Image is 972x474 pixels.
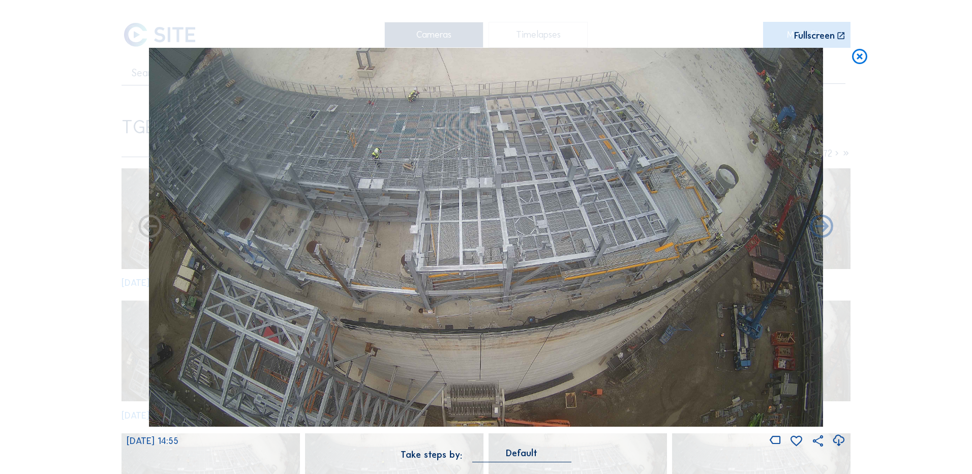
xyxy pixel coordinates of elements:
span: [DATE] 14:55 [127,435,178,447]
div: Default [506,449,537,458]
img: Image [149,48,823,427]
div: Fullscreen [794,31,835,41]
div: Take steps by: [401,450,462,459]
i: Back [808,214,836,242]
i: Forward [136,214,164,242]
div: Default [472,449,571,462]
